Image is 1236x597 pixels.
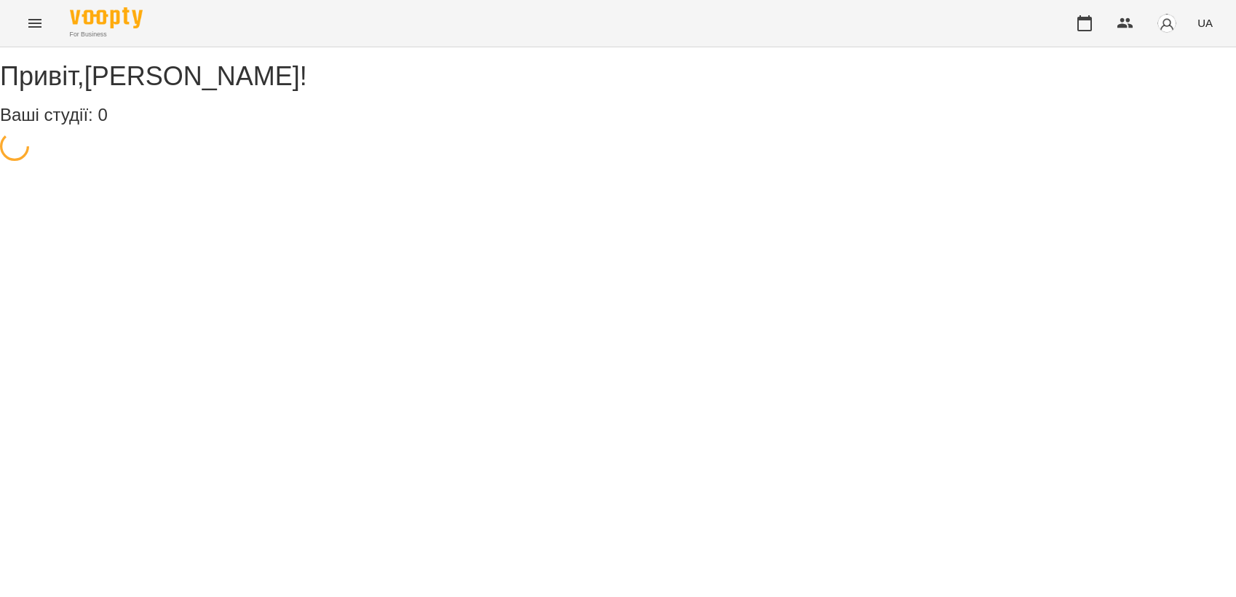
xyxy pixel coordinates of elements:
[98,105,107,124] span: 0
[70,30,143,39] span: For Business
[1157,13,1177,33] img: avatar_s.png
[17,6,52,41] button: Menu
[1192,9,1219,36] button: UA
[1197,15,1213,31] span: UA
[70,7,143,28] img: Voopty Logo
